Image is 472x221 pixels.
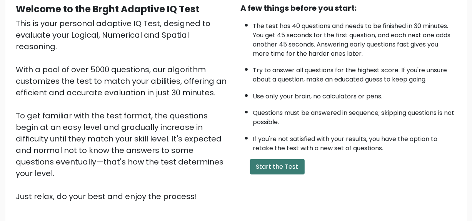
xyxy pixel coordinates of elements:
[241,2,456,14] div: A few things before you start:
[253,105,456,127] li: Questions must be answered in sequence; skipping questions is not possible.
[253,88,456,101] li: Use only your brain, no calculators or pens.
[16,18,232,202] div: This is your personal adaptive IQ Test, designed to evaluate your Logical, Numerical and Spatial ...
[253,62,456,84] li: Try to answer all questions for the highest score. If you're unsure about a question, make an edu...
[253,18,456,58] li: The test has 40 questions and needs to be finished in 30 minutes. You get 45 seconds for the firs...
[253,131,456,153] li: If you're not satisfied with your results, you have the option to retake the test with a new set ...
[16,3,200,15] b: Welcome to the Brght Adaptive IQ Test
[250,159,305,174] button: Start the Test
